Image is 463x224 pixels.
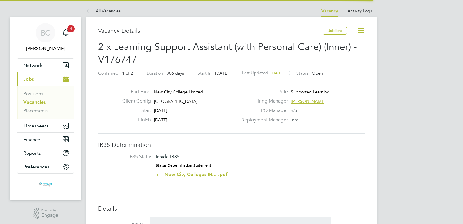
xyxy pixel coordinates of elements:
[167,70,184,76] span: 306 days
[17,23,74,52] a: BC[PERSON_NAME]
[23,150,41,156] span: Reports
[17,59,74,72] button: Network
[98,70,118,76] label: Confirmed
[237,89,288,95] label: Site
[156,154,180,159] span: Inside IR35
[33,208,58,219] a: Powered byEngage
[154,89,203,95] span: New City College Limited
[321,8,338,14] a: Vacancy
[271,70,283,76] span: [DATE]
[291,108,297,113] span: n/a
[98,205,365,212] h3: Details
[312,70,323,76] span: Open
[154,117,167,123] span: [DATE]
[10,17,81,200] nav: Main navigation
[17,119,74,132] button: Timesheets
[242,70,268,76] label: Last Updated
[104,154,152,160] label: IR35 Status
[17,146,74,160] button: Reports
[67,25,75,32] span: 1
[86,8,121,14] a: All Vacancies
[165,171,228,177] a: New City Colleges IR... .pdf
[292,117,298,123] span: n/a
[23,137,40,142] span: Finance
[23,99,46,105] a: Vacancies
[118,117,151,123] label: Finish
[98,27,323,35] h3: Vacancy Details
[154,99,198,104] span: [GEOGRAPHIC_DATA]
[118,89,151,95] label: End Hirer
[122,70,133,76] span: 1 of 2
[23,91,43,97] a: Positions
[38,180,52,189] img: tempestresourcing-logo-retina.png
[147,70,163,76] label: Duration
[17,180,74,189] a: Go to home page
[60,23,72,42] a: 1
[17,72,74,86] button: Jobs
[237,117,288,123] label: Deployment Manager
[291,89,330,95] span: Supported Learning
[98,41,357,66] span: 2 x Learning Support Assistant (with Personal Care) (Inner) - V176747
[296,70,308,76] label: Status
[156,163,211,168] strong: Status Determination Statement
[41,29,50,37] span: BC
[237,107,288,114] label: PO Manager
[291,99,326,104] span: [PERSON_NAME]
[118,98,151,104] label: Client Config
[154,108,167,113] span: [DATE]
[17,86,74,119] div: Jobs
[237,98,288,104] label: Hiring Manager
[23,108,48,114] a: Placements
[17,133,74,146] button: Finance
[23,76,34,82] span: Jobs
[198,70,212,76] label: Start In
[348,8,372,14] a: Activity Logs
[23,164,49,170] span: Preferences
[98,141,365,149] h3: IR35 Determination
[118,107,151,114] label: Start
[41,213,58,218] span: Engage
[323,27,347,35] button: Unfollow
[17,45,74,52] span: Becky Crawley
[23,123,48,129] span: Timesheets
[17,160,74,173] button: Preferences
[41,208,58,213] span: Powered by
[215,70,228,76] span: [DATE]
[23,63,42,68] span: Network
